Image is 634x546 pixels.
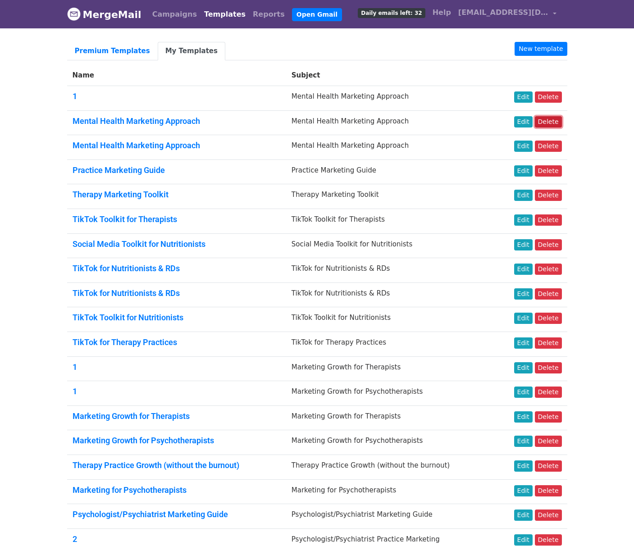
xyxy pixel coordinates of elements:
td: Psychologist/Psychiatrist Marketing Guide [286,504,495,529]
a: Edit [514,165,533,177]
a: New template [515,42,567,56]
td: TikTok for Nutritionists & RDs [286,282,495,307]
a: Edit [514,411,533,423]
td: Social Media Toolkit for Nutritionists [286,233,495,258]
a: Edit [514,239,533,250]
a: Delete [535,460,562,472]
a: Edit [514,510,533,521]
a: Delete [535,214,562,226]
a: Reports [249,5,288,23]
a: Delete [535,387,562,398]
a: Delete [535,288,562,300]
td: Mental Health Marketing Approach [286,110,495,135]
a: Edit [514,214,533,226]
a: Campaigns [149,5,201,23]
td: Marketing for Psychotherapists [286,479,495,504]
a: Help [429,4,455,22]
a: 1 [73,362,77,372]
a: Edit [514,91,533,103]
a: Marketing for Psychotherapists [73,485,187,495]
a: Edit [514,387,533,398]
a: Templates [201,5,249,23]
a: Edit [514,436,533,447]
a: Delete [535,337,562,349]
a: Delete [535,411,562,423]
td: Mental Health Marketing Approach [286,135,495,160]
td: Marketing Growth for Therapists [286,405,495,430]
a: Delete [535,485,562,496]
a: Edit [514,460,533,472]
a: 1 [73,91,77,101]
a: Delete [535,141,562,152]
img: MergeMail logo [67,7,81,21]
a: Delete [535,313,562,324]
iframe: Chat Widget [589,503,634,546]
th: Subject [286,65,495,86]
a: Delete [535,436,562,447]
td: Marketing Growth for Therapists [286,356,495,381]
td: Practice Marketing Guide [286,159,495,184]
a: Edit [514,485,533,496]
a: Delete [535,534,562,546]
a: Delete [535,190,562,201]
a: Social Media Toolkit for Nutritionists [73,239,205,249]
a: Daily emails left: 32 [354,4,429,22]
a: Therapy Practice Growth (without the burnout) [73,460,239,470]
a: TikTok for Nutritionists & RDs [73,288,180,298]
a: TikTok for Nutritionists & RDs [73,264,180,273]
a: Psychologist/Psychiatrist Marketing Guide [73,510,228,519]
a: Edit [514,141,533,152]
a: Premium Templates [67,42,158,60]
span: [EMAIL_ADDRESS][DOMAIN_NAME] [458,7,548,18]
a: Edit [514,362,533,373]
a: 2 [73,534,77,544]
a: Edit [514,313,533,324]
td: Mental Health Marketing Approach [286,86,495,111]
a: Delete [535,91,562,103]
a: 1 [73,387,77,396]
td: Marketing Growth for Psychotherapists [286,381,495,406]
a: Delete [535,239,562,250]
td: TikTok for Nutritionists & RDs [286,258,495,283]
a: Delete [535,362,562,373]
a: Edit [514,190,533,201]
td: TikTok for Therapy Practices [286,332,495,356]
a: TikTok Toolkit for Therapists [73,214,177,224]
td: TikTok Toolkit for Therapists [286,209,495,233]
a: Delete [535,165,562,177]
a: Edit [514,264,533,275]
a: Practice Marketing Guide [73,165,165,175]
a: Marketing Growth for Psychotherapists [73,436,214,445]
a: Edit [514,337,533,349]
a: Edit [514,534,533,546]
a: My Templates [158,42,225,60]
td: Marketing Growth for Psychotherapists [286,430,495,455]
a: TikTok for Therapy Practices [73,337,177,347]
td: Therapy Practice Growth (without the burnout) [286,455,495,479]
a: Mental Health Marketing Approach [73,141,200,150]
a: Therapy Marketing Toolkit [73,190,169,199]
span: Daily emails left: 32 [358,8,425,18]
td: Therapy Marketing Toolkit [286,184,495,209]
th: Name [67,65,286,86]
a: MergeMail [67,5,141,24]
a: TikTok Toolkit for Nutritionists [73,313,183,322]
a: Delete [535,116,562,127]
a: Open Gmail [292,8,342,21]
a: Edit [514,288,533,300]
a: Mental Health Marketing Approach [73,116,200,126]
a: Delete [535,264,562,275]
a: Marketing Growth for Therapists [73,411,190,421]
a: [EMAIL_ADDRESS][DOMAIN_NAME] [455,4,560,25]
a: Edit [514,116,533,127]
a: Delete [535,510,562,521]
td: TikTok Toolkit for Nutritionists [286,307,495,332]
